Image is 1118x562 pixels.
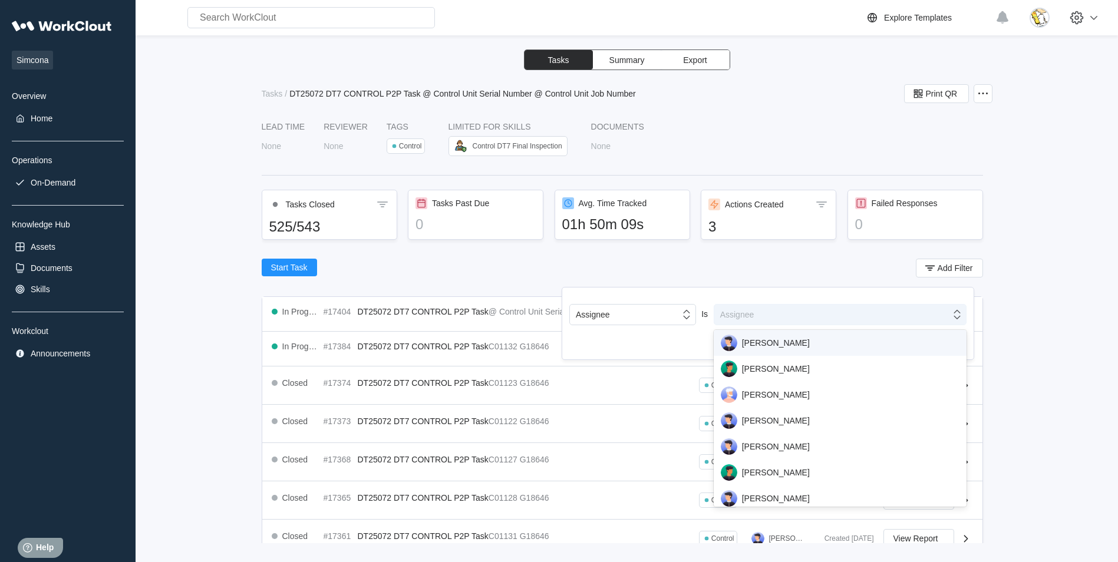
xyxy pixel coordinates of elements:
div: Closed [282,531,308,541]
button: View Report [883,529,954,548]
div: LIMITED FOR SKILLS [448,122,572,131]
span: Export [683,56,707,64]
mark: G18646 [520,531,549,541]
div: Created [DATE] [815,534,874,543]
a: Documents [12,260,124,276]
div: Control [711,458,734,466]
div: Knowledge Hub [12,220,124,229]
mark: @ Control Unit Serial Number [489,307,598,316]
button: Start Task [262,259,317,276]
div: Control DT7 Final Inspection [473,142,562,150]
div: None [262,141,281,151]
a: Closed#17374DT25072 DT7 CONTROL P2P TaskC01123G18646Control[PERSON_NAME]Created [DATE]View Report [262,366,982,405]
div: Control [711,534,734,543]
div: #17384 [324,342,353,351]
div: 525/543 [269,219,390,235]
span: DT25072 DT7 CONTROL P2P Task [358,493,489,503]
a: Explore Templates [865,11,990,25]
div: Documents [591,122,644,131]
mark: G18646 [520,493,549,503]
img: user.png [721,464,737,481]
button: Tasks [525,50,593,70]
div: Workclout [12,326,124,336]
div: In Progress [282,307,319,316]
mark: C01128 [489,493,517,503]
mark: G18646 [520,378,549,388]
input: Search WorkClout [187,7,435,28]
div: Avg. Time Tracked [579,199,647,208]
div: None [591,141,611,151]
span: Tasks [548,56,569,64]
div: #17365 [324,493,353,503]
div: LEAD TIME [262,122,305,131]
div: Assignee [720,310,754,319]
img: user-5.png [721,335,737,351]
div: Actions Created [725,200,784,209]
img: user-5.png [721,490,737,507]
div: [PERSON_NAME] [721,438,959,455]
div: None [324,141,343,151]
span: View Report [893,534,938,543]
div: Explore Templates [884,13,952,22]
span: DT25072 DT7 CONTROL P2P Task [358,455,489,464]
div: Control [711,419,734,428]
div: #17361 [324,531,353,541]
a: Closed#17373DT25072 DT7 CONTROL P2P TaskC01122G18646Control[PERSON_NAME]Created [DATE]View Report [262,405,982,443]
div: [PERSON_NAME] [721,361,959,377]
div: Closed [282,416,308,426]
div: Tags [387,122,430,131]
mark: G18646 [520,455,549,464]
div: Closed [282,455,308,464]
div: #17368 [324,455,353,464]
mark: C01123 [489,378,517,388]
img: user.png [721,361,737,377]
a: On-Demand [12,174,124,191]
div: [PERSON_NAME] [721,335,959,351]
div: [PERSON_NAME] [721,386,959,403]
div: Tasks Closed [286,200,335,209]
span: DT25072 DT7 CONTROL P2P Task [358,342,489,351]
div: Operations [12,156,124,165]
img: user-5.png [751,532,764,545]
div: 0 [855,216,975,233]
div: 01h 50m 09s [562,216,682,233]
button: Export [661,50,730,70]
a: Skills [12,281,124,297]
span: DT25072 DT7 CONTROL P2P Task [358,416,489,426]
a: Assets [12,239,124,255]
mark: G18646 [520,342,549,351]
div: #17374 [324,378,353,388]
div: Skills [31,285,50,294]
div: #17404 [324,307,353,316]
mark: G18646 [520,416,549,426]
img: user-5.png [721,412,737,429]
div: 0 [415,216,536,233]
button: Add Filter [916,259,983,277]
img: user-3.png [721,386,737,403]
div: Assets [31,242,55,252]
div: In Progress [282,342,319,351]
div: Overview [12,91,124,101]
div: Failed Responses [872,199,938,208]
button: Summary [593,50,661,70]
button: Print QR [904,84,969,103]
div: DT25072 DT7 CONTROL P2P Task @ Control Unit Serial Number @ Control Unit Job Number [289,89,636,98]
span: DT25072 DT7 CONTROL P2P Task [358,378,489,388]
div: Documents [31,263,72,273]
div: Home [31,114,52,123]
a: Closed#17365DT25072 DT7 CONTROL P2P TaskC01128G18646Control[PERSON_NAME]Created [DATE]View Report [262,481,982,520]
a: Tasks [262,89,285,98]
div: [PERSON_NAME] [721,490,959,507]
img: user-5.png [721,438,737,455]
div: Tasks [262,89,283,98]
div: Control [711,496,734,504]
div: Control [399,142,422,150]
div: #17373 [324,416,353,426]
span: Summary [609,56,645,64]
div: On-Demand [31,178,75,187]
a: In Progress#17404DT25072 DT7 CONTROL P2P Task@ Control Unit Serial Number@ Control Unit Job Numbe... [262,297,982,332]
a: In Progress#17384DT25072 DT7 CONTROL P2P TaskC01132G18646Control[PERSON_NAME]Created [DATE] [262,332,982,366]
div: Announcements [31,349,90,358]
span: DT25072 DT7 CONTROL P2P Task [358,307,489,316]
div: Tasks Past Due [432,199,489,208]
